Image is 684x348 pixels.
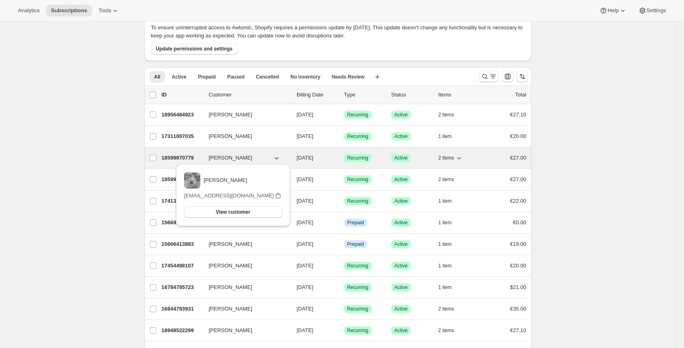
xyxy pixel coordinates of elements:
div: 16784785723[PERSON_NAME][DATE]SuccessRecurringSuccessActive1 item$21.00 [162,282,526,293]
button: Analytics [13,5,44,16]
span: Active [395,263,408,269]
span: [DATE] [297,112,313,118]
button: 1 item [438,239,461,250]
span: Active [395,327,408,334]
span: 1 item [438,219,452,226]
span: €19.00 [510,241,526,247]
p: 18956484923 [162,111,202,119]
span: [PERSON_NAME] [209,305,252,313]
button: 1 item [438,195,461,207]
span: €35.00 [510,306,526,312]
span: [PERSON_NAME] [209,111,252,119]
img: variant image [184,172,200,188]
span: 1 item [438,133,452,140]
span: Active [395,306,408,312]
span: €20.00 [510,263,526,269]
p: Status [391,91,432,99]
span: 2 items [438,306,454,312]
button: [PERSON_NAME] [204,130,285,143]
p: Customer [209,91,290,99]
span: 1 item [438,241,452,247]
p: [PERSON_NAME] [204,176,247,184]
span: €27.10 [510,112,526,118]
span: Prepaid [347,241,364,247]
span: Update permissions and settings [156,46,233,52]
button: 2 items [438,325,463,336]
button: Create new view [371,71,384,83]
div: IDCustomerBilling DateTypeStatusItemsTotal [162,91,526,99]
span: Analytics [18,7,39,14]
span: Recurring [347,155,368,161]
span: Tools [99,7,111,14]
button: 1 item [438,260,461,271]
p: 17413570875 [162,197,202,205]
span: [PERSON_NAME] [209,240,252,248]
button: View customer [184,206,282,218]
button: Help [594,5,631,16]
div: 18599870779[PERSON_NAME][DATE]SuccessRecurringSuccessActive2 items€27.00 [162,152,526,164]
button: 1 item [438,282,461,293]
span: Recurring [347,198,368,204]
span: Subscriptions [51,7,87,14]
span: [PERSON_NAME] [209,132,252,140]
button: 2 items [438,152,463,164]
button: Sort the results [517,71,528,82]
div: 18956484923[PERSON_NAME][DATE]SuccessRecurringSuccessActive2 items€27.10 [162,109,526,120]
span: [DATE] [297,155,313,161]
span: [DATE] [297,241,313,247]
span: [DATE] [297,219,313,225]
span: Active [395,241,408,247]
span: Recurring [347,133,368,140]
div: Items [438,91,479,99]
button: [PERSON_NAME] [204,151,285,164]
span: Recurring [347,327,368,334]
span: €27.10 [510,327,526,333]
span: Active [395,198,408,204]
button: Customize table column order and visibility [502,71,513,82]
div: 17454498107[PERSON_NAME][DATE]SuccessRecurringSuccessActive1 item€20.00 [162,260,526,271]
button: 2 items [438,174,463,185]
span: [DATE] [297,284,313,290]
span: €0.00 [513,219,526,225]
span: [DATE] [297,133,313,139]
button: [PERSON_NAME] [204,238,285,251]
span: Settings [647,7,666,14]
span: No inventory [290,74,320,80]
span: 2 items [438,112,454,118]
span: Active [395,284,408,291]
span: [DATE] [297,306,313,312]
p: 18599870779 [162,154,202,162]
span: Active [395,176,408,183]
span: Recurring [347,263,368,269]
div: 18599936315[PERSON_NAME][DATE]SuccessRecurringSuccessActive2 items€27.00 [162,174,526,185]
p: ID [162,91,202,99]
span: [DATE] [297,198,313,204]
div: 15669330235[PERSON_NAME][DATE]InfoPrepaidSuccessActive1 item€0.00 [162,217,526,228]
div: 16844783931[PERSON_NAME][DATE]SuccessRecurringSuccessActive2 items€35.00 [162,303,526,315]
p: 17454498107 [162,262,202,270]
div: 17413570875[PERSON_NAME][DATE]SuccessRecurringSuccessActive1 item€22.00 [162,195,526,207]
span: Active [395,219,408,226]
button: [PERSON_NAME] [204,108,285,121]
span: €20.00 [510,133,526,139]
button: 2 items [438,109,463,120]
span: Cancelled [256,74,279,80]
span: Active [172,74,186,80]
button: Search and filter results [479,71,499,82]
button: [PERSON_NAME] [204,259,285,272]
span: [PERSON_NAME] [209,326,252,335]
span: €22.00 [510,198,526,204]
button: 2 items [438,303,463,315]
span: View customer [216,209,250,215]
span: Recurring [347,284,368,291]
p: 15669330235 [162,219,202,227]
span: All [154,74,160,80]
span: Recurring [347,112,368,118]
div: 18948522299[PERSON_NAME][DATE]SuccessRecurringSuccessActive2 items€27.10 [162,325,526,336]
span: 2 items [438,176,454,183]
button: Update permissions and settings [151,43,238,55]
span: $21.00 [510,284,526,290]
span: 2 items [438,155,454,161]
span: [DATE] [297,263,313,269]
div: 17311007035[PERSON_NAME][DATE]SuccessRecurringSuccessActive1 item€20.00 [162,131,526,142]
